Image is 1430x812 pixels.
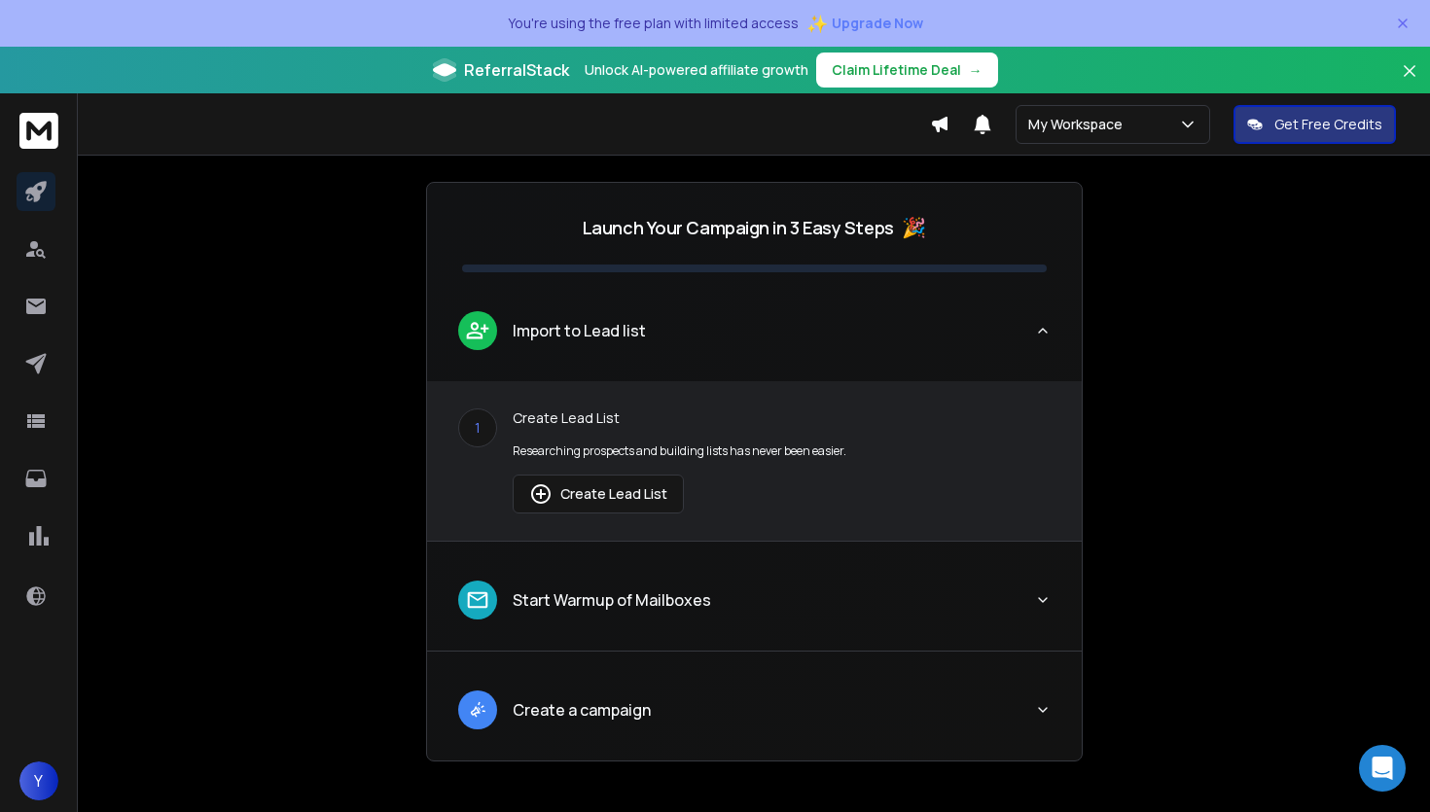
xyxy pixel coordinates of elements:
button: Y [19,761,58,800]
span: 🎉 [902,214,926,241]
div: 1 [458,408,497,447]
button: leadCreate a campaign [427,675,1082,760]
button: Close banner [1397,58,1422,105]
p: Launch Your Campaign in 3 Easy Steps [583,214,894,241]
p: Unlock AI-powered affiliate growth [585,60,808,80]
img: lead [465,697,490,722]
p: Start Warmup of Mailboxes [513,588,711,612]
button: leadImport to Lead list [427,296,1082,381]
p: Researching prospects and building lists has never been easier. [513,443,1051,459]
img: lead [529,482,553,506]
p: My Workspace [1028,115,1130,134]
p: Get Free Credits [1274,115,1382,134]
button: ✨Upgrade Now [806,4,923,43]
span: ✨ [806,10,828,37]
div: Open Intercom Messenger [1359,745,1406,792]
button: leadStart Warmup of Mailboxes [427,565,1082,651]
div: leadImport to Lead list [427,381,1082,541]
p: Import to Lead list [513,319,646,342]
p: Create a campaign [513,698,651,722]
img: lead [465,587,490,613]
span: Upgrade Now [832,14,923,33]
button: Claim Lifetime Deal→ [816,53,998,88]
button: Create Lead List [513,475,684,513]
p: Create Lead List [513,408,1051,428]
img: lead [465,318,490,342]
span: ReferralStack [464,58,569,82]
span: → [969,60,983,80]
p: You're using the free plan with limited access [508,14,799,33]
button: Get Free Credits [1233,105,1396,144]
